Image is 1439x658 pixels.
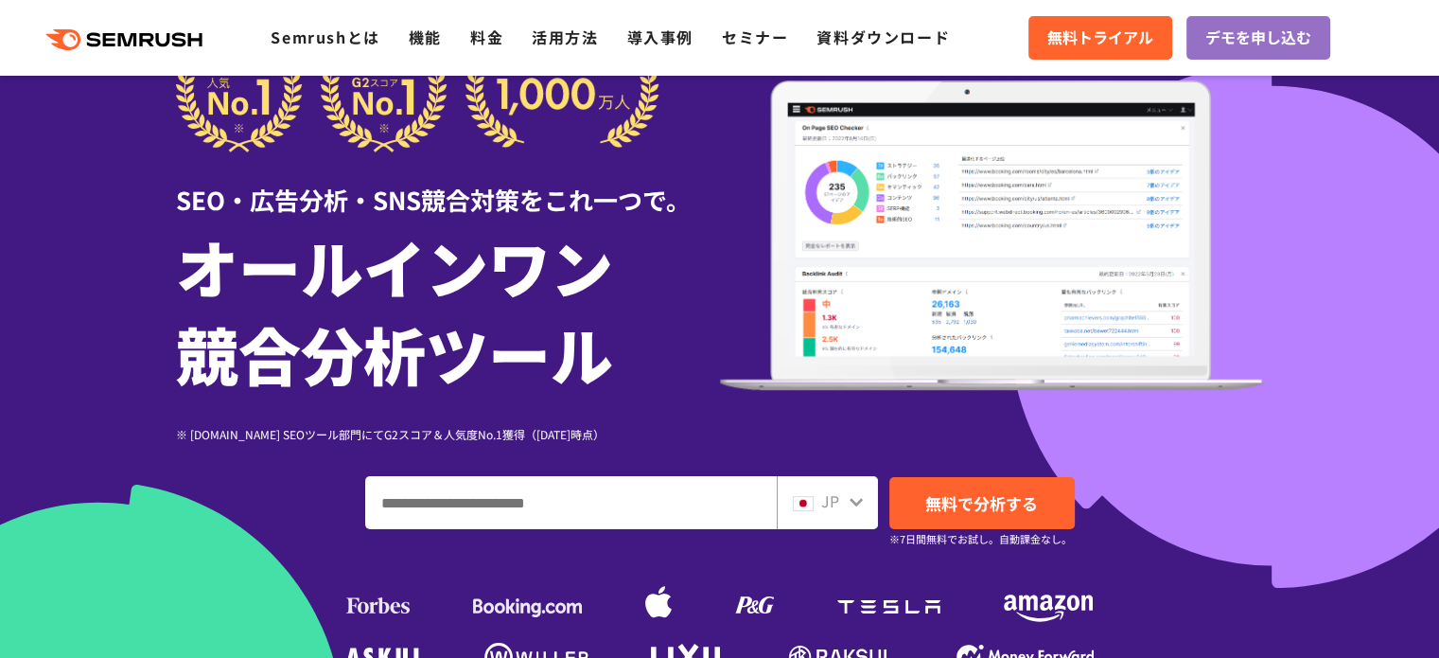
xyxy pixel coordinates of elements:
[1028,16,1172,60] a: 無料トライアル
[627,26,693,48] a: 導入事例
[821,489,839,512] span: JP
[470,26,503,48] a: 料金
[816,26,950,48] a: 資料ダウンロード
[1186,16,1330,60] a: デモを申し込む
[366,477,776,528] input: ドメイン、キーワードまたはURLを入力してください
[532,26,598,48] a: 活用方法
[925,491,1038,515] span: 無料で分析する
[722,26,788,48] a: セミナー
[889,477,1075,529] a: 無料で分析する
[1047,26,1153,50] span: 無料トライアル
[176,152,720,218] div: SEO・広告分析・SNS競合対策をこれ一つで。
[889,530,1072,548] small: ※7日間無料でお試し。自動課金なし。
[271,26,379,48] a: Semrushとは
[176,222,720,397] h1: オールインワン 競合分析ツール
[1205,26,1311,50] span: デモを申し込む
[409,26,442,48] a: 機能
[176,425,720,443] div: ※ [DOMAIN_NAME] SEOツール部門にてG2スコア＆人気度No.1獲得（[DATE]時点）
